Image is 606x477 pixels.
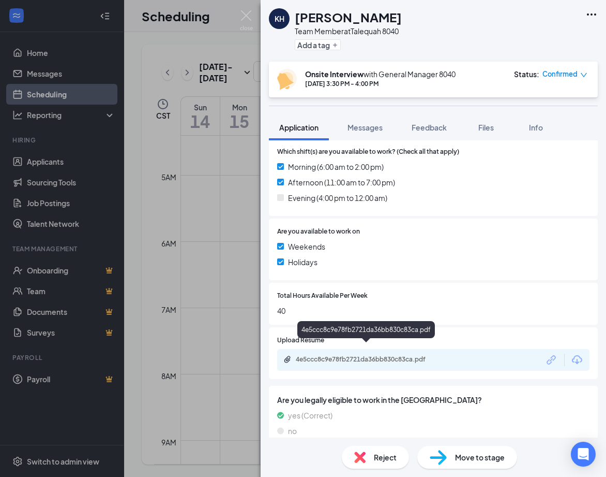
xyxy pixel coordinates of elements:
[297,321,435,338] div: 4e5ccc8c9e78fb2721da36bb830c83ca.pdf
[288,177,395,188] span: Afternoon (11:00 am to 7:00 pm)
[580,71,587,79] span: down
[283,355,292,364] svg: Paperclip
[288,161,384,172] span: Morning (6:00 am to 2:00 pm)
[288,410,332,421] span: yes (Correct)
[305,69,456,79] div: with General Manager 8040
[347,123,383,132] span: Messages
[296,355,441,364] div: 4e5ccc8c9e78fb2721da36bb830c83ca.pdf
[288,256,317,268] span: Holidays
[455,452,505,463] span: Move to stage
[295,26,402,36] div: Team Member at Talequah 8040
[277,394,589,406] span: Are you legally eligible to work in the [GEOGRAPHIC_DATA]?
[545,353,558,367] svg: Link
[542,69,578,79] span: Confirmed
[283,355,451,365] a: Paperclip4e5ccc8c9e78fb2721da36bb830c83ca.pdf
[571,354,583,366] svg: Download
[305,79,456,88] div: [DATE] 3:30 PM - 4:00 PM
[277,305,589,316] span: 40
[279,123,319,132] span: Application
[374,452,397,463] span: Reject
[529,123,543,132] span: Info
[277,336,324,345] span: Upload Resume
[585,8,598,21] svg: Ellipses
[514,69,539,79] div: Status :
[277,147,459,157] span: Which shift(s) are you available to work? (Check all that apply)
[277,227,360,237] span: Are you available to work on
[288,425,297,437] span: no
[288,241,325,252] span: Weekends
[571,442,596,467] div: Open Intercom Messenger
[275,13,284,24] div: KH
[412,123,447,132] span: Feedback
[295,8,402,26] h1: [PERSON_NAME]
[478,123,494,132] span: Files
[295,39,341,50] button: PlusAdd a tag
[305,69,363,79] b: Onsite Interview
[277,291,368,301] span: Total Hours Available Per Week
[288,192,387,204] span: Evening (4:00 pm to 12:00 am)
[332,42,338,48] svg: Plus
